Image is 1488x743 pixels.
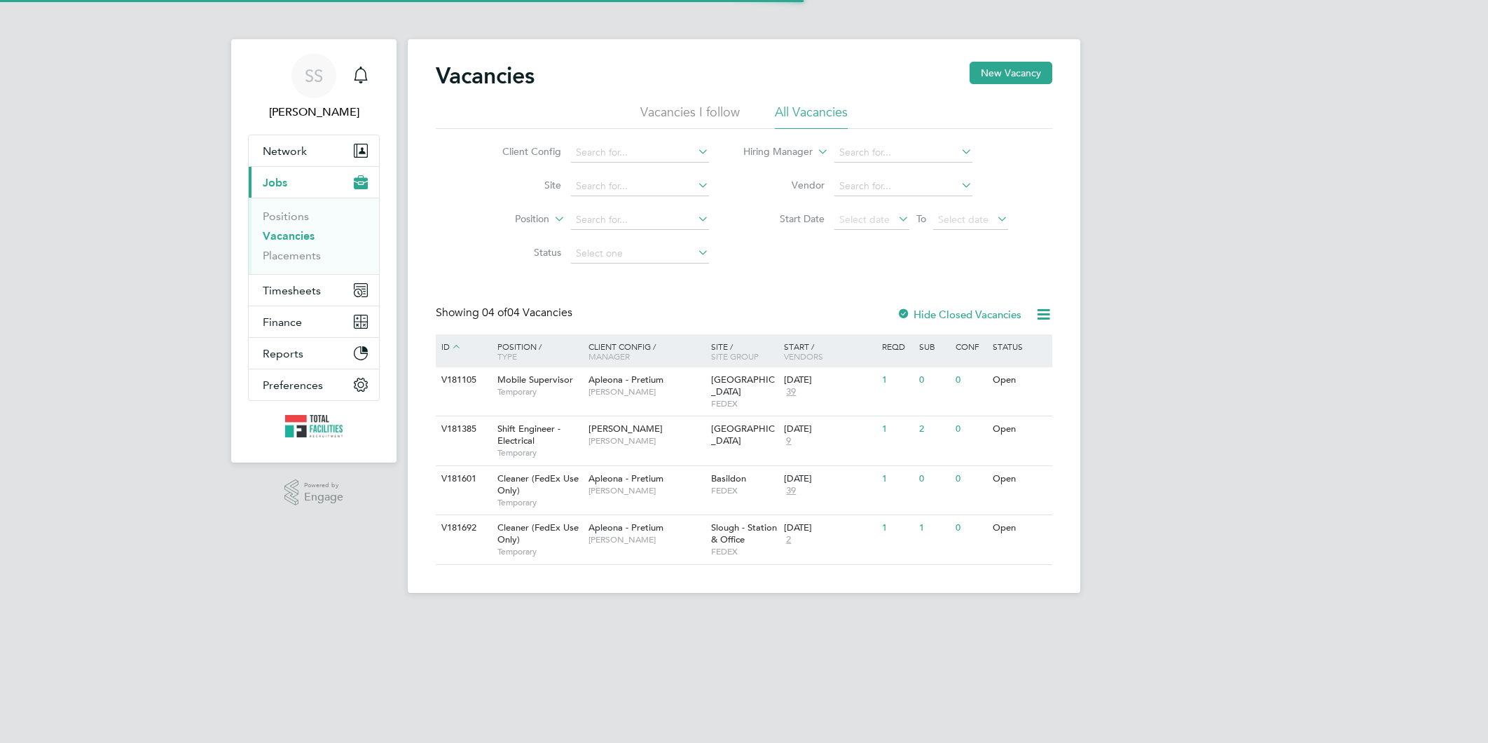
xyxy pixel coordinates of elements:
button: Reports [249,338,379,369]
div: Open [989,515,1050,541]
input: Select one [571,244,709,264]
div: 1 [879,466,915,492]
div: ID [438,334,487,360]
span: Finance [263,315,302,329]
span: Reports [263,347,303,360]
span: Temporary [497,546,581,557]
button: Timesheets [249,275,379,306]
span: Apleona - Pretium [588,472,663,484]
span: 39 [784,485,798,497]
input: Search for... [571,177,709,196]
label: Hide Closed Vacancies [897,308,1021,321]
span: Site Group [711,350,759,362]
label: Start Date [744,212,825,225]
span: Powered by [304,479,343,491]
span: [GEOGRAPHIC_DATA] [711,374,775,397]
span: 2 [784,534,793,546]
a: Positions [263,210,309,223]
span: Select date [938,213,988,226]
div: 1 [916,515,952,541]
div: Client Config / [585,334,708,368]
span: Mobile Supervisor [497,374,573,386]
div: [DATE] [784,473,875,485]
span: Timesheets [263,284,321,297]
input: Search for... [571,143,709,163]
div: V181692 [438,515,487,541]
div: Sub [916,334,952,358]
div: 1 [879,416,915,442]
span: FEDEX [711,398,778,409]
span: Vendors [784,350,823,362]
span: 04 Vacancies [482,306,572,320]
div: Open [989,367,1050,393]
span: Select date [839,213,890,226]
label: Vendor [744,179,825,191]
span: 39 [784,386,798,398]
button: New Vacancy [970,62,1052,84]
input: Search for... [834,177,972,196]
div: 0 [952,416,988,442]
label: Site [481,179,561,191]
div: V181601 [438,466,487,492]
div: V181385 [438,416,487,442]
input: Search for... [834,143,972,163]
span: [PERSON_NAME] [588,386,704,397]
button: Preferences [249,369,379,400]
a: Powered byEngage [284,479,344,506]
div: [DATE] [784,522,875,534]
span: FEDEX [711,485,778,496]
span: 04 of [482,306,507,320]
div: V181105 [438,367,487,393]
button: Network [249,135,379,166]
span: Preferences [263,379,323,392]
nav: Main navigation [231,39,397,463]
img: tfrecruitment-logo-retina.png [285,415,343,437]
span: Engage [304,491,343,503]
span: FEDEX [711,546,778,557]
div: Site / [708,334,781,368]
span: Slough - Station & Office [711,522,777,545]
div: 2 [916,416,952,442]
h2: Vacancies [436,62,535,90]
span: [PERSON_NAME] [588,534,704,545]
span: [PERSON_NAME] [588,423,663,435]
div: Open [989,466,1050,492]
span: Temporary [497,386,581,397]
div: [DATE] [784,423,875,435]
div: Position / [487,334,585,368]
span: Apleona - Pretium [588,522,663,533]
div: Open [989,416,1050,442]
span: Type [497,350,517,362]
label: Client Config [481,145,561,158]
li: Vacancies I follow [640,104,740,129]
div: Status [989,334,1050,358]
span: Manager [588,350,630,362]
a: Vacancies [263,229,315,243]
label: Hiring Manager [732,145,813,159]
a: Go to home page [248,415,380,437]
div: 0 [952,466,988,492]
button: Finance [249,306,379,337]
div: Showing [436,306,575,320]
div: 1 [879,367,915,393]
div: Reqd [879,334,915,358]
span: SS [305,67,323,85]
div: Jobs [249,198,379,274]
span: Temporary [497,497,581,508]
span: Cleaner (FedEx Use Only) [497,472,579,496]
div: Conf [952,334,988,358]
span: [PERSON_NAME] [588,485,704,496]
label: Position [469,212,549,226]
div: 0 [916,367,952,393]
span: To [912,210,930,228]
span: Network [263,144,307,158]
span: Basildon [711,472,746,484]
span: [PERSON_NAME] [588,435,704,447]
div: 1 [879,515,915,541]
span: Temporary [497,447,581,458]
span: Shift Engineer - Electrical [497,423,560,447]
li: All Vacancies [775,104,848,129]
span: [GEOGRAPHIC_DATA] [711,423,775,447]
a: Placements [263,249,321,262]
div: 0 [952,515,988,541]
